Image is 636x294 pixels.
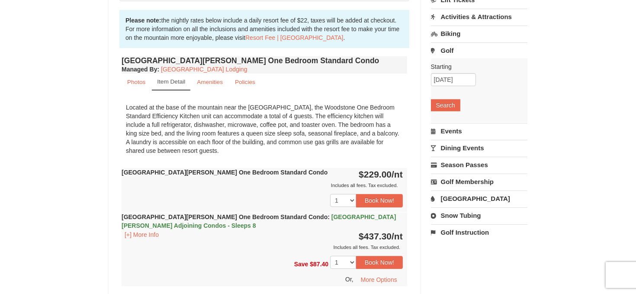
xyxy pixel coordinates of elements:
[431,99,460,111] button: Search
[229,74,261,90] a: Policies
[431,191,527,207] a: [GEOGRAPHIC_DATA]
[356,256,403,269] button: Book Now!
[345,276,353,283] span: Or,
[431,123,527,139] a: Events
[125,17,161,24] strong: Please note:
[122,181,403,190] div: Includes all fees. Tax excluded.
[191,74,228,90] a: Amenities
[122,169,328,176] strong: [GEOGRAPHIC_DATA][PERSON_NAME] One Bedroom Standard Condo
[359,231,392,241] span: $437.30
[356,194,403,207] button: Book Now!
[431,157,527,173] a: Season Passes
[392,231,403,241] span: /nt
[152,74,190,90] a: Item Detail
[294,260,308,267] span: Save
[122,56,407,65] h4: [GEOGRAPHIC_DATA][PERSON_NAME] One Bedroom Standard Condo
[431,224,527,240] a: Golf Instruction
[431,9,527,25] a: Activities & Attractions
[235,79,255,85] small: Policies
[431,140,527,156] a: Dining Events
[245,34,343,41] a: Resort Fee | [GEOGRAPHIC_DATA]
[431,207,527,223] a: Snow Tubing
[431,62,521,71] label: Starting
[355,273,403,286] button: More Options
[197,79,223,85] small: Amenities
[431,26,527,42] a: Biking
[119,10,409,48] div: the nightly rates below include a daily resort fee of $22, taxes will be added at checkout. For m...
[122,99,407,159] div: Located at the base of the mountain near the [GEOGRAPHIC_DATA], the Woodstone One Bedroom Standar...
[310,260,328,267] span: $87.40
[127,79,145,85] small: Photos
[122,213,396,229] strong: [GEOGRAPHIC_DATA][PERSON_NAME] One Bedroom Standard Condo
[431,174,527,190] a: Golf Membership
[431,42,527,58] a: Golf
[157,78,185,85] small: Item Detail
[161,66,247,73] a: [GEOGRAPHIC_DATA] Lodging
[122,66,159,73] strong: :
[122,243,403,252] div: Includes all fees. Tax excluded.
[122,230,162,239] button: [+] More Info
[122,213,396,229] span: [GEOGRAPHIC_DATA][PERSON_NAME] Adjoining Condos - Sleeps 8
[122,66,157,73] span: Managed By
[328,213,330,220] span: :
[122,74,151,90] a: Photos
[392,169,403,179] span: /nt
[359,169,403,179] strong: $229.00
